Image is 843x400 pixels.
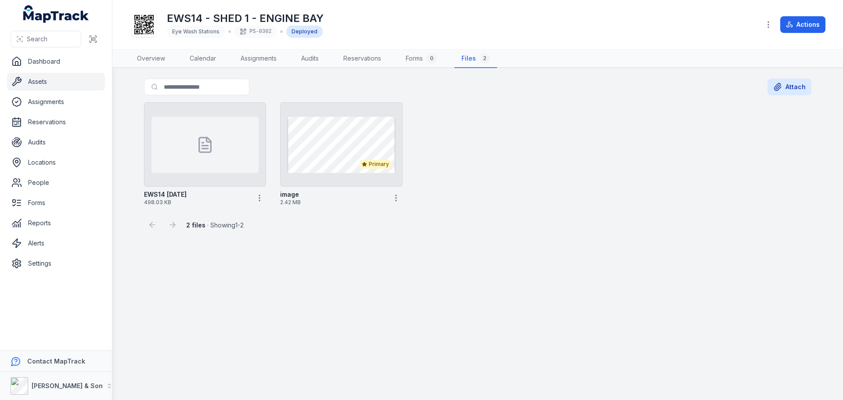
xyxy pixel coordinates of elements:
[7,234,105,252] a: Alerts
[186,221,205,229] strong: 2 files
[7,154,105,171] a: Locations
[7,93,105,111] a: Assignments
[7,174,105,191] a: People
[11,31,81,47] button: Search
[27,357,85,365] strong: Contact MapTrack
[27,35,47,43] span: Search
[144,199,249,206] span: 498.03 KB
[359,160,392,169] div: Primary
[7,53,105,70] a: Dashboard
[399,50,444,68] a: Forms0
[234,25,277,38] div: PS-0302
[294,50,326,68] a: Audits
[234,50,284,68] a: Assignments
[23,5,89,23] a: MapTrack
[280,190,299,199] strong: image
[767,79,811,95] button: Attach
[144,190,187,199] strong: EWS14 [DATE]
[7,214,105,232] a: Reports
[7,255,105,272] a: Settings
[7,194,105,212] a: Forms
[32,382,103,389] strong: [PERSON_NAME] & Son
[280,199,385,206] span: 2.42 MB
[479,53,490,64] div: 2
[454,50,497,68] a: Files2
[336,50,388,68] a: Reservations
[7,73,105,90] a: Assets
[780,16,825,33] button: Actions
[130,50,172,68] a: Overview
[7,113,105,131] a: Reservations
[7,133,105,151] a: Audits
[167,11,324,25] h1: EWS14 - SHED 1 - ENGINE BAY
[286,25,323,38] div: Deployed
[426,53,437,64] div: 0
[183,50,223,68] a: Calendar
[186,221,244,229] span: · Showing 1 - 2
[172,28,220,35] span: Eye Wash Stations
